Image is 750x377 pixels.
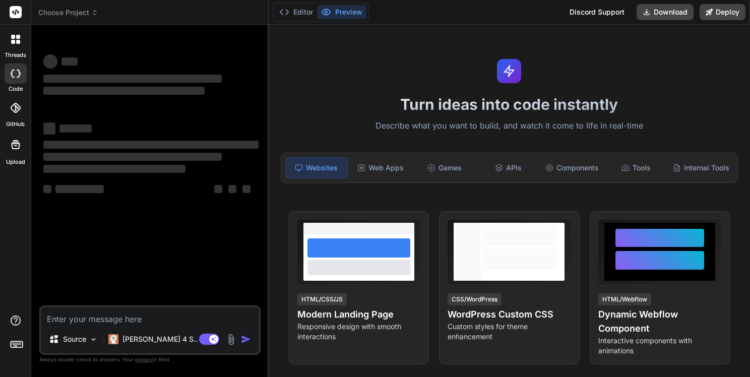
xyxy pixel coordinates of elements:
p: Custom styles for theme enhancement [448,322,571,342]
img: attachment [225,334,237,345]
h4: Modern Landing Page [297,307,420,322]
h4: Dynamic Webflow Component [598,307,721,336]
button: Editor [275,5,317,19]
label: code [9,85,23,93]
span: ‌ [43,75,222,83]
h1: Turn ideas into code instantly [275,95,744,113]
label: threads [5,51,26,59]
span: ‌ [214,185,222,193]
span: ‌ [43,153,222,161]
span: ‌ [59,124,92,133]
p: Describe what you want to build, and watch it come to life in real-time [275,119,744,133]
span: ‌ [43,141,259,149]
div: Web Apps [350,157,412,178]
img: icon [241,334,251,344]
span: ‌ [55,185,104,193]
div: HTML/Webflow [598,293,651,305]
button: Preview [317,5,366,19]
span: ‌ [43,122,55,135]
button: Download [637,4,694,20]
div: Discord Support [564,4,631,20]
span: ‌ [61,57,78,66]
span: ‌ [43,54,57,69]
div: APIs [477,157,539,178]
div: HTML/CSS/JS [297,293,347,305]
span: ‌ [43,165,185,173]
span: ‌ [242,185,251,193]
p: Responsive design with smooth interactions [297,322,420,342]
p: Interactive components with animations [598,336,721,356]
img: Pick Models [89,335,98,344]
p: Always double-check its answers. Your in Bind [39,355,261,364]
p: [PERSON_NAME] 4 S.. [122,334,198,344]
span: Choose Project [38,8,98,18]
span: privacy [135,356,153,362]
span: ‌ [228,185,236,193]
img: Claude 4 Sonnet [108,334,118,344]
label: Upload [6,158,25,166]
div: CSS/WordPress [448,293,502,305]
div: Components [541,157,603,178]
div: Internal Tools [669,157,733,178]
h4: WordPress Custom CSS [448,307,571,322]
div: Tools [605,157,667,178]
div: Websites [285,157,348,178]
span: ‌ [43,87,205,95]
button: Deploy [700,4,745,20]
p: Source [63,334,86,344]
label: GitHub [6,120,25,129]
div: Games [414,157,476,178]
span: ‌ [43,185,51,193]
